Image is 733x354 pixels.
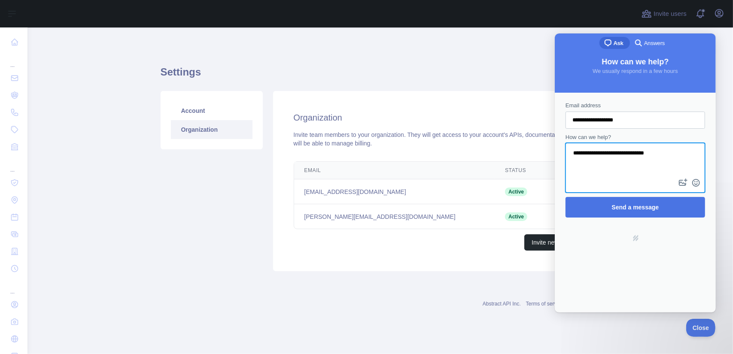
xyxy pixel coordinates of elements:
[524,234,579,251] button: Invite new user
[171,120,252,139] a: Organization
[483,301,521,307] a: Abstract API Inc.
[505,188,527,196] span: Active
[294,162,495,179] th: Email
[640,7,688,21] button: Invite users
[161,65,600,86] h1: Settings
[294,204,495,229] td: [PERSON_NAME][EMAIL_ADDRESS][DOMAIN_NAME]
[686,319,716,337] iframe: Help Scout Beacon - Close
[171,101,252,120] a: Account
[505,212,527,221] span: Active
[555,33,716,312] iframe: Help Scout Beacon - Live Chat, Contact Form, and Knowledge Base
[294,112,580,124] h2: Organization
[654,9,687,19] span: Invite users
[7,278,21,295] div: ...
[7,51,21,69] div: ...
[7,156,21,173] div: ...
[294,130,580,148] div: Invite team members to your organization. They will get access to your account's APIs, documentat...
[526,301,563,307] a: Terms of service
[495,162,545,179] th: Status
[294,179,495,204] td: [EMAIL_ADDRESS][DOMAIN_NAME]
